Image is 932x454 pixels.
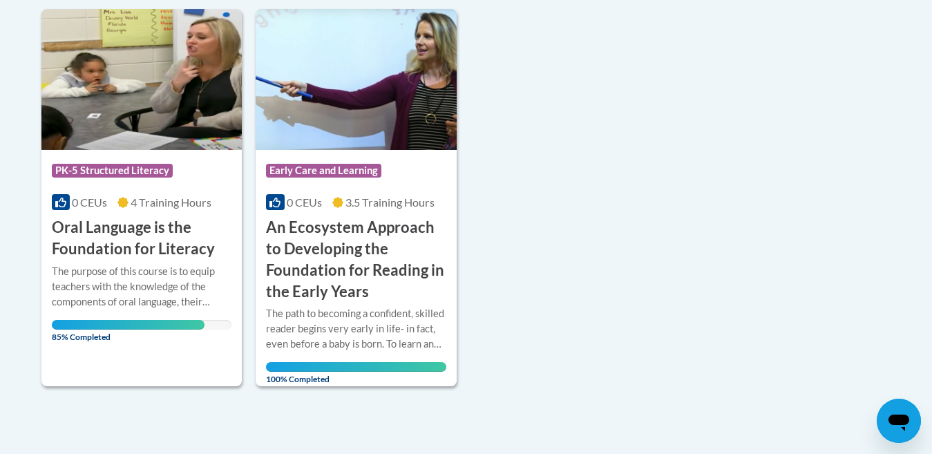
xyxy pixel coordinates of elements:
[52,320,205,330] div: Your progress
[287,196,322,209] span: 0 CEUs
[52,320,205,342] span: 85% Completed
[266,164,381,178] span: Early Care and Learning
[266,362,446,372] div: Your progress
[266,362,446,384] span: 100% Completed
[41,9,242,386] a: Course LogoPK-5 Structured Literacy0 CEUs4 Training Hours Oral Language is the Foundation for Lit...
[52,264,232,310] div: The purpose of this course is to equip teachers with the knowledge of the components of oral lang...
[256,9,457,386] a: Course LogoEarly Care and Learning0 CEUs3.5 Training Hours An Ecosystem Approach to Developing th...
[256,9,457,150] img: Course Logo
[266,217,446,302] h3: An Ecosystem Approach to Developing the Foundation for Reading in the Early Years
[52,164,173,178] span: PK-5 Structured Literacy
[72,196,107,209] span: 0 CEUs
[52,217,232,260] h3: Oral Language is the Foundation for Literacy
[131,196,211,209] span: 4 Training Hours
[877,399,921,443] iframe: Button to launch messaging window
[41,9,242,150] img: Course Logo
[266,306,446,352] div: The path to becoming a confident, skilled reader begins very early in life- in fact, even before ...
[345,196,435,209] span: 3.5 Training Hours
